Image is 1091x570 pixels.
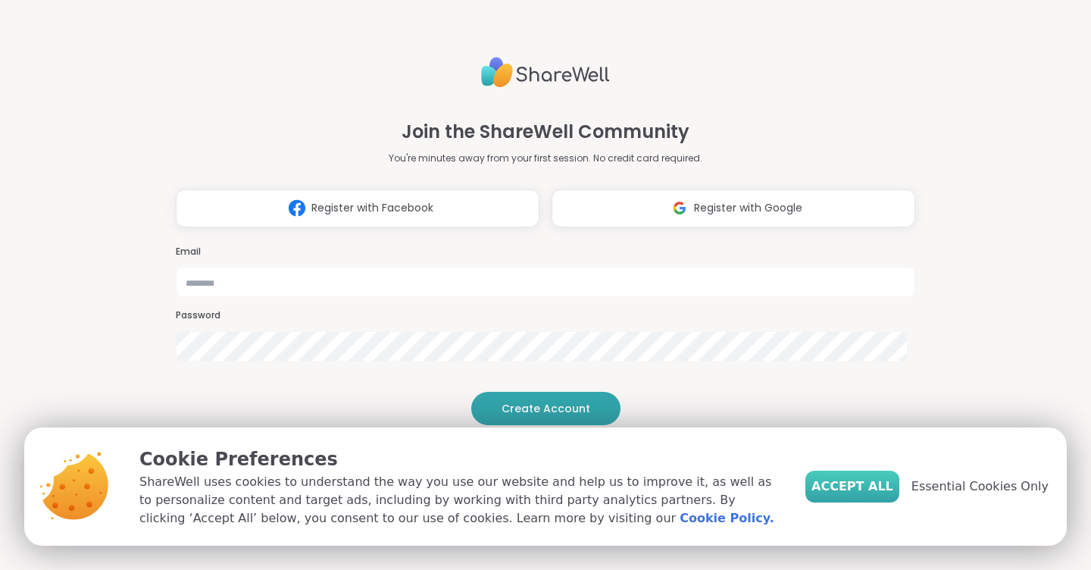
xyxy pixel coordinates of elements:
[694,200,802,216] span: Register with Google
[552,189,915,227] button: Register with Google
[680,509,774,528] a: Cookie Policy.
[502,401,590,416] span: Create Account
[139,446,781,473] p: Cookie Preferences
[389,152,702,165] p: You're minutes away from your first session. No credit card required.
[471,392,621,425] button: Create Account
[283,194,311,222] img: ShareWell Logomark
[665,194,694,222] img: ShareWell Logomark
[311,200,433,216] span: Register with Facebook
[176,309,915,322] h3: Password
[805,471,899,503] button: Accept All
[402,118,689,146] h1: Join the ShareWell Community
[176,246,915,258] h3: Email
[811,478,893,496] span: Accept All
[481,51,610,94] img: ShareWell Logo
[139,473,781,528] p: ShareWell uses cookies to understand the way you use our website and help us to improve it, as we...
[911,478,1049,496] span: Essential Cookies Only
[176,189,539,227] button: Register with Facebook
